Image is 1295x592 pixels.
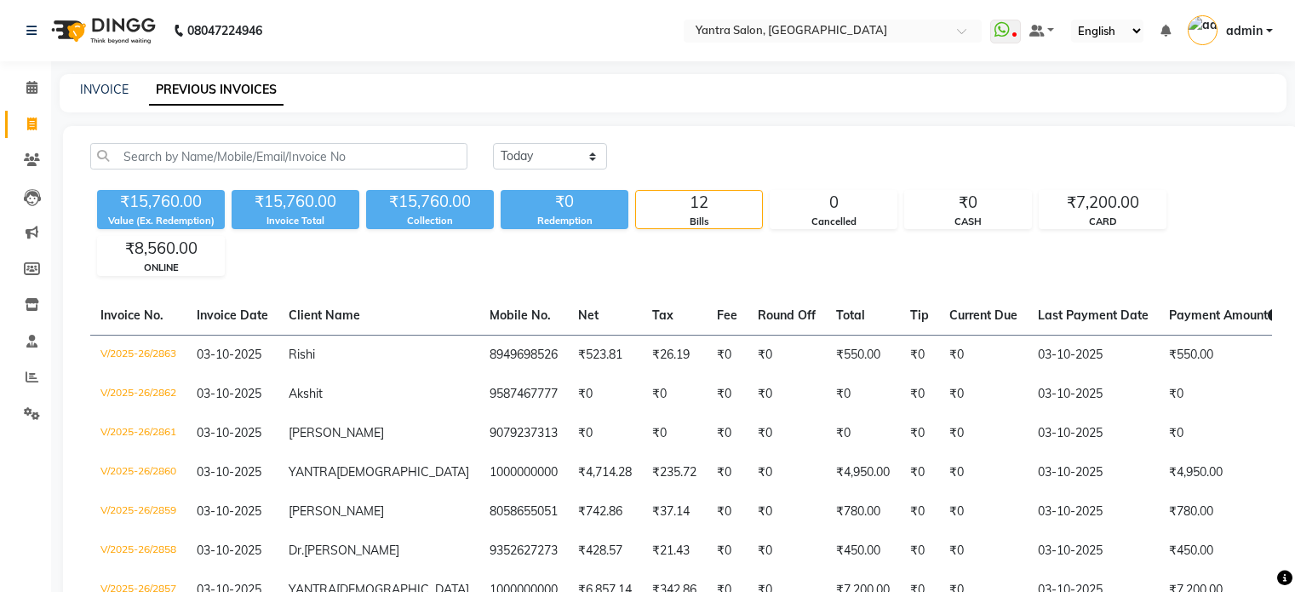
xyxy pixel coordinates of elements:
td: ₹0 [939,453,1028,492]
span: Total [836,307,865,323]
span: Last Payment Date [1038,307,1149,323]
td: ₹235.72 [642,453,707,492]
span: 03-10-2025 [197,543,261,558]
td: ₹0 [707,375,748,414]
span: [PERSON_NAME] [304,543,399,558]
td: ₹0 [707,414,748,453]
div: Value (Ex. Redemption) [97,214,225,228]
td: ₹37.14 [642,492,707,532]
td: V/2025-26/2861 [90,414,186,453]
td: ₹450.00 [826,532,900,571]
a: PREVIOUS INVOICES [149,75,284,106]
td: 03-10-2025 [1028,375,1159,414]
td: ₹0 [748,453,826,492]
span: Dr. [289,543,304,558]
td: ₹0 [748,532,826,571]
span: [PERSON_NAME] [289,425,384,440]
img: logo [43,7,160,55]
td: ₹0 [568,375,642,414]
td: ₹0 [707,492,748,532]
div: Bills [636,215,762,229]
td: ₹0 [707,335,748,375]
span: 03-10-2025 [197,464,261,480]
td: ₹0 [939,335,1028,375]
td: ₹21.43 [642,532,707,571]
td: ₹0 [642,414,707,453]
span: Tip [910,307,929,323]
span: Current Due [949,307,1017,323]
span: admin [1226,22,1263,40]
td: ₹0 [642,375,707,414]
td: ₹26.19 [642,335,707,375]
span: Tax [652,307,673,323]
td: 03-10-2025 [1028,335,1159,375]
div: CARD [1040,215,1166,229]
td: ₹0 [900,453,939,492]
td: 9587467777 [479,375,568,414]
img: admin [1188,15,1218,45]
td: ₹0 [900,335,939,375]
div: Redemption [501,214,628,228]
span: Client Name [289,307,360,323]
td: ₹0 [707,453,748,492]
span: [DEMOGRAPHIC_DATA] [336,464,469,480]
td: ₹0 [748,414,826,453]
td: ₹0 [900,414,939,453]
td: V/2025-26/2858 [90,532,186,571]
td: ₹780.00 [826,492,900,532]
td: V/2025-26/2860 [90,453,186,492]
b: 08047224946 [187,7,262,55]
td: 9352627273 [479,532,568,571]
td: ₹780.00 [1159,492,1290,532]
td: ₹0 [707,532,748,571]
div: ₹0 [501,190,628,214]
td: ₹4,950.00 [1159,453,1290,492]
td: 03-10-2025 [1028,453,1159,492]
div: ₹8,560.00 [98,237,224,261]
span: 03-10-2025 [197,347,261,362]
td: ₹523.81 [568,335,642,375]
span: Invoice Date [197,307,268,323]
td: ₹550.00 [1159,335,1290,375]
td: ₹4,714.28 [568,453,642,492]
div: ₹15,760.00 [366,190,494,214]
td: 1000000000 [479,453,568,492]
span: Rishi [289,347,315,362]
div: CASH [905,215,1031,229]
td: V/2025-26/2863 [90,335,186,375]
td: V/2025-26/2862 [90,375,186,414]
td: ₹0 [1159,414,1290,453]
td: V/2025-26/2859 [90,492,186,532]
span: Mobile No. [490,307,551,323]
td: ₹0 [939,414,1028,453]
span: YANTRA [289,464,336,480]
td: ₹0 [900,492,939,532]
div: ₹0 [905,191,1031,215]
div: 12 [636,191,762,215]
td: ₹742.86 [568,492,642,532]
td: ₹0 [1159,375,1290,414]
td: ₹0 [748,375,826,414]
td: ₹0 [900,532,939,571]
td: ₹0 [748,335,826,375]
div: ONLINE [98,261,224,275]
div: ₹15,760.00 [232,190,359,214]
td: 03-10-2025 [1028,532,1159,571]
td: ₹0 [939,492,1028,532]
span: 03-10-2025 [197,386,261,401]
div: Invoice Total [232,214,359,228]
span: Fee [717,307,737,323]
div: ₹7,200.00 [1040,191,1166,215]
span: 03-10-2025 [197,503,261,519]
td: ₹450.00 [1159,532,1290,571]
td: ₹0 [568,414,642,453]
span: [PERSON_NAME] [289,503,384,519]
span: Round Off [758,307,816,323]
td: ₹0 [826,414,900,453]
span: Invoice No. [100,307,163,323]
td: 9079237313 [479,414,568,453]
span: Net [578,307,599,323]
td: ₹4,950.00 [826,453,900,492]
td: ₹0 [939,375,1028,414]
div: ₹15,760.00 [97,190,225,214]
